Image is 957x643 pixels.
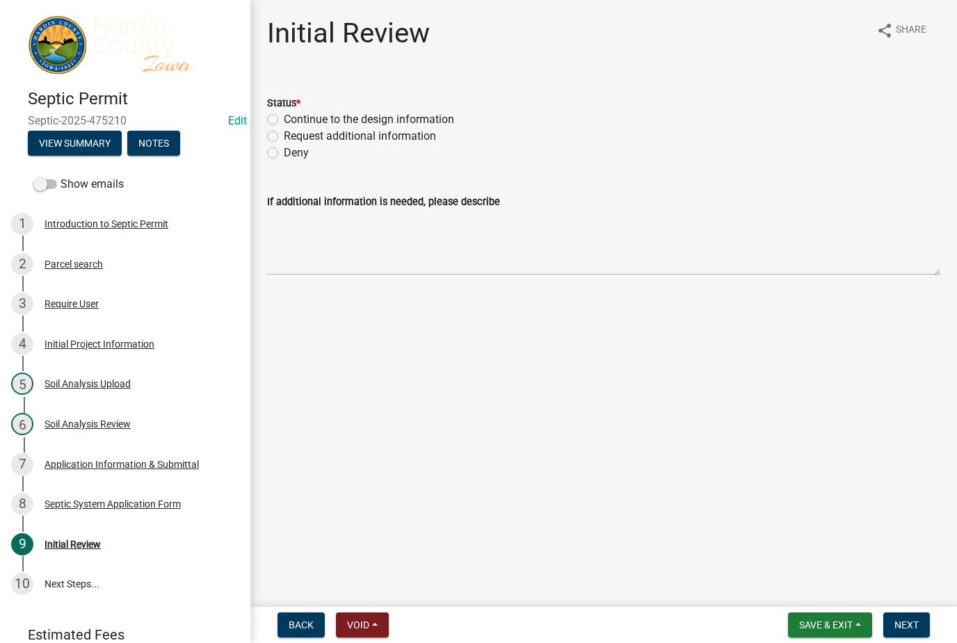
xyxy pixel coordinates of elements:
[267,99,300,108] label: Status
[883,612,930,637] button: Next
[284,111,454,128] label: Continue to the design information
[267,197,500,207] label: If additional information is needed, please describe
[45,299,99,309] div: Require User
[11,533,33,555] div: 9
[45,419,131,429] div: Soil Analysis Review
[127,139,180,150] wm-modal-confirm: Notes
[45,339,154,349] div: Initial Project Information
[289,619,314,630] span: Back
[11,493,33,515] div: 8
[11,253,33,275] div: 2
[45,459,199,469] div: Application Information & Submittal
[788,612,872,637] button: Save & Exit
[336,612,389,637] button: Void
[228,114,247,127] a: Edit
[45,499,181,509] div: Septic System Application Form
[45,539,101,549] div: Initial Review
[11,333,33,355] div: 4
[11,373,33,395] div: 5
[45,259,103,269] div: Parcel search
[11,213,33,235] div: 1
[28,15,228,74] img: Hardin County, Iowa
[278,612,325,637] button: Back
[28,89,239,109] h4: Septic Permit
[267,17,430,50] h1: Initial Review
[11,413,33,435] div: 6
[799,619,853,630] span: Save & Exit
[894,619,919,630] span: Next
[896,22,926,39] span: Share
[228,114,247,127] wm-modal-confirm: Edit Application Number
[28,131,122,156] button: View Summary
[11,293,33,315] div: 3
[876,22,893,39] i: share
[45,219,168,229] div: Introduction to Septic Permit
[11,453,33,475] div: 7
[865,17,938,44] button: shareShare
[33,176,124,193] label: Show emails
[284,128,436,145] label: Request additional information
[28,114,223,127] span: Septic-2025-475210
[28,139,122,150] wm-modal-confirm: Summary
[347,619,369,630] span: Void
[45,379,131,389] div: Soil Analysis Upload
[127,131,180,156] button: Notes
[11,573,33,595] div: 10
[284,145,309,161] label: Deny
